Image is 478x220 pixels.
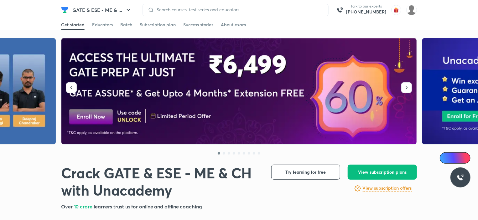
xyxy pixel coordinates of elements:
[61,6,69,14] img: Company Logo
[363,185,412,192] a: View subscription offers
[92,22,113,28] div: Educators
[61,20,85,30] a: Get started
[346,9,386,15] a: [PHONE_NUMBER]
[61,203,74,210] span: Over
[183,22,213,28] div: Success stories
[154,7,323,12] input: Search courses, test series and educators
[334,4,346,16] img: call-us
[346,4,386,9] p: Talk to our experts
[61,165,261,199] h1: Crack GATE & ESE - ME & CH with Unacademy
[61,22,85,28] div: Get started
[94,203,202,210] span: learners trust us for online and offline coaching
[271,165,340,180] button: Try learning for free
[348,165,417,180] button: View subscription plans
[457,174,464,181] img: ttu
[183,20,213,30] a: Success stories
[92,20,113,30] a: Educators
[440,152,470,164] a: Ai Doubts
[406,5,417,15] img: Shivam Pandey
[391,5,401,15] img: avatar
[444,156,449,161] img: Icon
[120,22,132,28] div: Batch
[221,22,246,28] div: About exam
[140,20,176,30] a: Subscription plan
[140,22,176,28] div: Subscription plan
[286,169,326,175] span: Try learning for free
[221,20,246,30] a: About exam
[450,156,467,161] span: Ai Doubts
[74,203,94,210] span: 10 crore
[120,20,132,30] a: Batch
[69,4,136,16] button: GATE & ESE - ME & ...
[358,169,407,175] span: View subscription plans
